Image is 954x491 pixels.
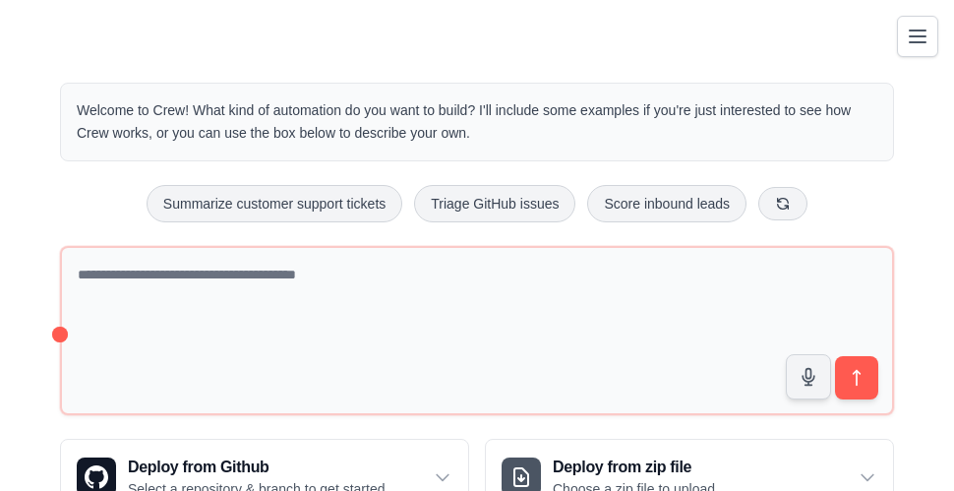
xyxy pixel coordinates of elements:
h3: Deploy from zip file [553,456,719,479]
p: Welcome to Crew! What kind of automation do you want to build? I'll include some examples if you'... [77,99,877,145]
button: Score inbound leads [587,185,746,222]
button: Toggle navigation [897,16,938,57]
button: Triage GitHub issues [414,185,575,222]
button: Summarize customer support tickets [147,185,402,222]
h3: Deploy from Github [128,456,388,479]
